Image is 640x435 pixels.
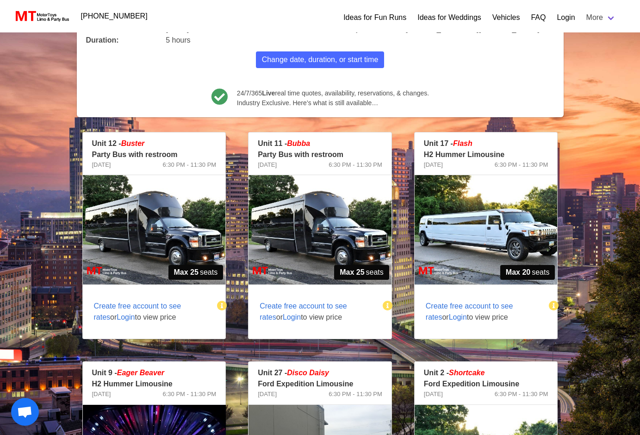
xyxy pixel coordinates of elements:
[340,267,364,278] strong: Max 25
[92,367,217,378] p: Unit 9 -
[11,398,39,426] div: Open chat
[283,313,301,321] span: Login
[287,369,329,377] em: Disco Daisy
[424,390,443,399] span: [DATE]
[92,390,111,399] span: [DATE]
[168,265,224,280] span: seats
[260,302,347,321] span: Create free account to see rates
[426,302,513,321] span: Create free account to see rates
[495,390,548,399] span: 6:30 PM - 11:30 PM
[92,149,217,160] p: Party Bus with restroom
[121,139,145,147] em: Buster
[449,313,467,321] span: Login
[326,25,363,33] b: Last Drop:
[531,12,546,23] a: FAQ
[117,313,135,321] span: Login
[495,160,548,170] span: 6:30 PM - 11:30 PM
[249,175,391,284] img: 11%2001.jpg
[237,98,429,108] span: Industry Exclusive. Here’s what is still available…
[163,390,217,399] span: 6:30 PM - 11:30 PM
[86,36,119,44] b: Duration:
[415,290,550,334] span: or to view price
[83,290,218,334] span: or to view price
[415,175,558,284] img: 17%2001.jpg
[424,138,548,149] p: Unit 17 -
[92,138,217,149] p: Unit 12 -
[83,175,226,284] img: 12%2001.jpg
[117,369,164,377] em: Eager Beaver
[249,290,384,334] span: or to view price
[424,160,443,170] span: [DATE]
[581,8,621,27] a: More
[500,265,555,280] span: seats
[262,54,379,65] span: Change date, duration, or start time
[258,390,277,399] span: [DATE]
[417,12,481,23] a: Ideas for Weddings
[174,267,199,278] strong: Max 25
[424,149,548,160] p: H2 Hummer Limousine
[287,139,310,147] em: Bubba
[334,265,389,280] span: seats
[237,88,429,98] span: 24/7/365 real time quotes, availability, reservations, & changes.
[557,12,575,23] a: Login
[75,7,153,25] a: [PHONE_NUMBER]
[256,51,385,68] button: Change date, duration, or start time
[258,160,277,170] span: [DATE]
[453,139,472,147] em: Flash
[258,367,382,378] p: Unit 27 -
[343,12,406,23] a: Ideas for Fun Runs
[424,378,548,390] p: Ford Expedition Limousine
[449,369,485,377] em: Shortcake
[424,367,548,378] p: Unit 2 -
[160,29,320,46] div: 5 hours
[329,390,382,399] span: 6:30 PM - 11:30 PM
[262,89,275,97] b: Live
[329,160,382,170] span: 6:30 PM - 11:30 PM
[258,378,382,390] p: Ford Expedition Limousine
[258,149,382,160] p: Party Bus with restroom
[92,378,217,390] p: H2 Hummer Limousine
[92,160,111,170] span: [DATE]
[492,12,520,23] a: Vehicles
[94,302,181,321] span: Create free account to see rates
[163,160,217,170] span: 6:30 PM - 11:30 PM
[506,267,530,278] strong: Max 20
[258,138,382,149] p: Unit 11 -
[13,10,70,23] img: MotorToys Logo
